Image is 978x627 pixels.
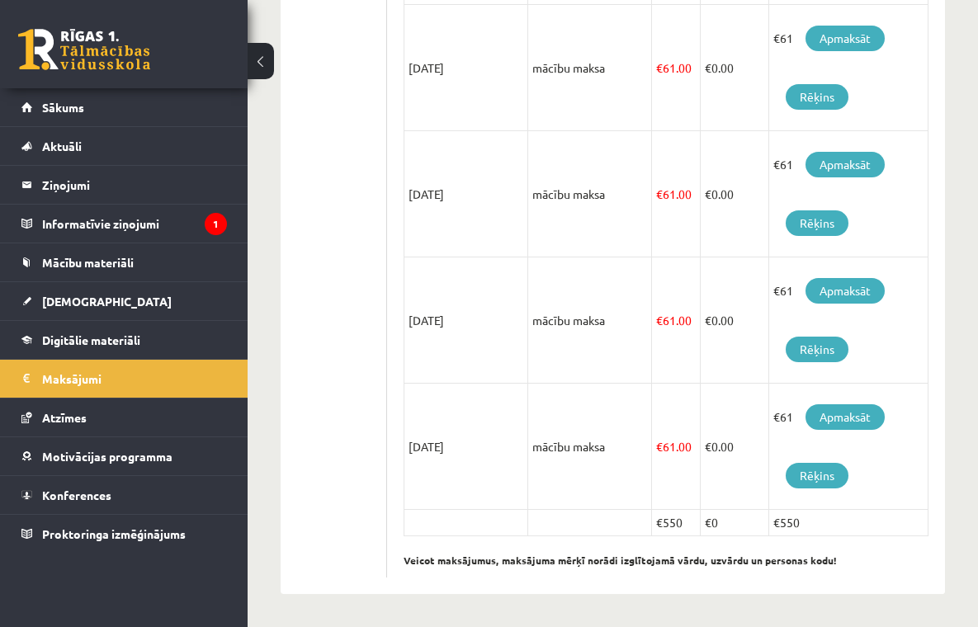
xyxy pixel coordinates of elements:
a: Proktoringa izmēģinājums [21,515,227,553]
span: € [656,186,663,201]
a: Motivācijas programma [21,437,227,475]
a: Aktuāli [21,127,227,165]
td: €550 [651,510,700,536]
a: Atzīmes [21,398,227,436]
a: Apmaksāt [806,152,885,177]
span: € [705,186,711,201]
td: €61 [768,384,928,510]
span: Sākums [42,100,84,115]
a: Apmaksāt [806,404,885,430]
b: Veicot maksājumus, maksājuma mērķī norādi izglītojamā vārdu, uzvārdu un personas kodu! [404,554,837,567]
td: 0.00 [700,131,768,257]
span: € [656,313,663,328]
td: [DATE] [404,131,527,257]
span: Proktoringa izmēģinājums [42,526,186,541]
td: mācību maksa [527,5,651,131]
a: Ziņojumi [21,166,227,204]
td: mācību maksa [527,384,651,510]
span: € [656,60,663,75]
td: [DATE] [404,5,527,131]
a: Rēķins [786,84,848,110]
legend: Informatīvie ziņojumi [42,205,227,243]
span: [DEMOGRAPHIC_DATA] [42,294,172,309]
span: € [705,439,711,454]
legend: Ziņojumi [42,166,227,204]
td: [DATE] [404,257,527,384]
span: € [705,313,711,328]
span: Konferences [42,488,111,502]
td: 0.00 [700,257,768,384]
a: Maksājumi [21,360,227,398]
td: €550 [768,510,928,536]
td: [DATE] [404,384,527,510]
a: Digitālie materiāli [21,321,227,359]
a: Rēķins [786,463,848,488]
a: Sākums [21,88,227,126]
span: Mācību materiāli [42,255,134,270]
td: mācību maksa [527,257,651,384]
td: 0.00 [700,5,768,131]
td: €0 [700,510,768,536]
span: Digitālie materiāli [42,332,140,347]
td: 61.00 [651,384,700,510]
a: Rēķins [786,337,848,362]
a: Konferences [21,476,227,514]
td: 0.00 [700,384,768,510]
a: Apmaksāt [806,26,885,51]
a: Informatīvie ziņojumi1 [21,205,227,243]
a: Rēķins [786,210,848,236]
td: €61 [768,131,928,257]
a: Mācību materiāli [21,243,227,281]
span: € [705,60,711,75]
i: 1 [205,213,227,235]
td: €61 [768,5,928,131]
td: mācību maksa [527,131,651,257]
a: Apmaksāt [806,278,885,304]
span: Motivācijas programma [42,449,172,464]
td: 61.00 [651,131,700,257]
td: €61 [768,257,928,384]
a: Rīgas 1. Tālmācības vidusskola [18,29,150,70]
span: Aktuāli [42,139,82,153]
a: [DEMOGRAPHIC_DATA] [21,282,227,320]
span: Atzīmes [42,410,87,425]
span: € [656,439,663,454]
legend: Maksājumi [42,360,227,398]
td: 61.00 [651,5,700,131]
td: 61.00 [651,257,700,384]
